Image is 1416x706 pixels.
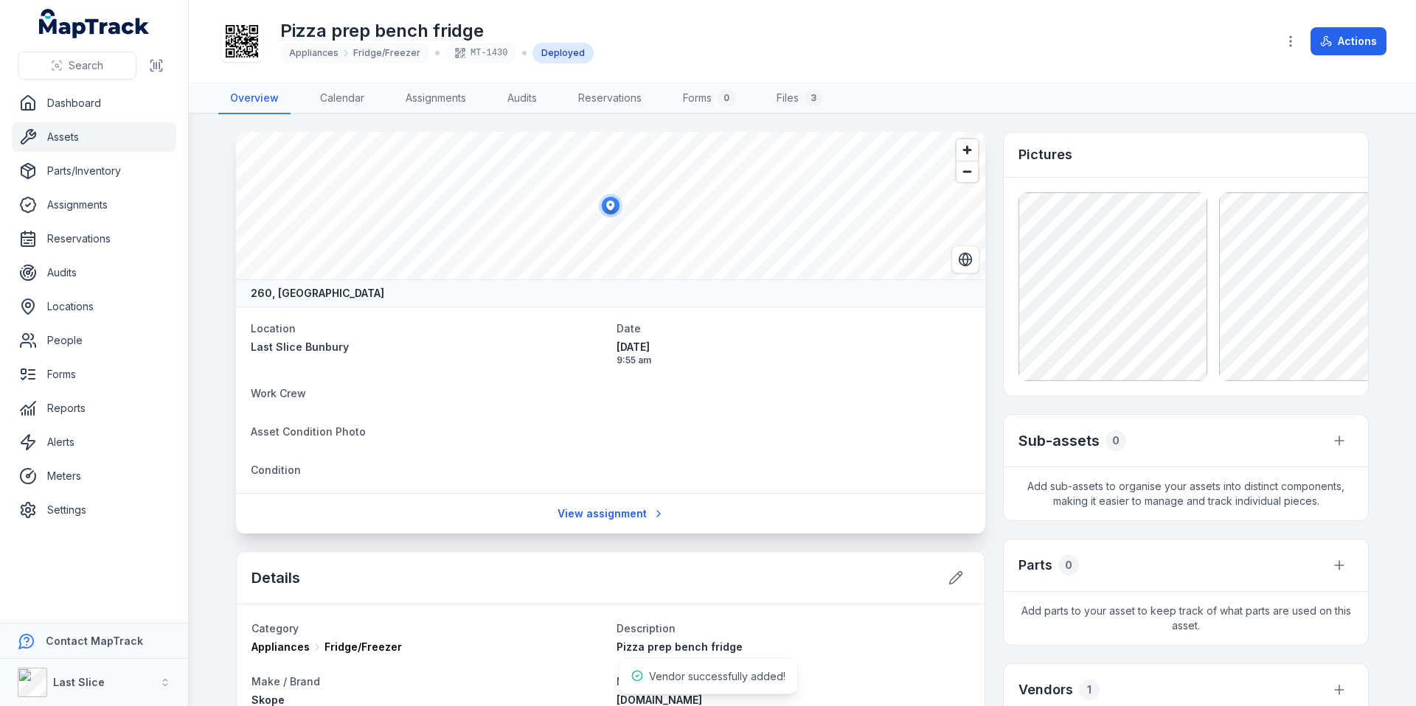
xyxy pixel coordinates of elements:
[39,9,150,38] a: MapTrack
[1018,430,1100,451] h2: Sub-assets
[1058,555,1079,576] div: 0
[1079,679,1100,700] div: 1
[251,340,605,354] a: Last Slice Bunbury
[251,425,366,438] span: Asset Condition Photo
[566,83,653,114] a: Reservations
[649,670,785,682] span: Vendor successfully added!
[617,340,971,354] span: [DATE]
[12,224,176,254] a: Reservations
[957,161,978,182] button: Zoom out
[12,292,176,321] a: Locations
[280,19,594,43] h1: Pizza prep bench fridge
[251,622,299,635] span: Category
[251,567,300,588] h2: Details
[251,464,301,476] span: Condition
[718,89,735,107] div: 0
[12,88,176,118] a: Dashboard
[18,52,136,80] button: Search
[1018,555,1052,576] h3: Parts
[617,640,743,653] span: Pizza prep bench fridge
[12,360,176,389] a: Forms
[12,461,176,491] a: Meters
[251,640,310,654] span: Appliances
[53,676,105,688] strong: Last Slice
[236,132,985,279] canvas: Map
[1004,467,1368,520] span: Add sub-assets to organise your assets into distinct components, making it easier to manage and t...
[617,322,641,335] span: Date
[805,89,822,107] div: 3
[12,326,176,355] a: People
[617,622,676,635] span: Description
[12,122,176,152] a: Assets
[12,495,176,525] a: Settings
[12,258,176,287] a: Audits
[671,83,747,114] a: Forms0
[496,83,549,114] a: Audits
[1004,592,1368,645] span: Add parts to your asset to keep track of what parts are used on this asset.
[251,322,296,335] span: Location
[289,47,339,59] span: Appliances
[1018,144,1072,165] h3: Pictures
[353,47,420,59] span: Fridge/Freezer
[251,340,349,353] span: Last Slice Bunbury
[532,43,594,63] div: Deployed
[1106,430,1126,451] div: 0
[1311,27,1386,55] button: Actions
[617,693,702,706] span: [DOMAIN_NAME]
[445,43,516,63] div: MT-1430
[69,58,103,73] span: Search
[251,387,306,399] span: Work Crew
[218,83,291,114] a: Overview
[548,500,674,528] a: View assignment
[251,286,384,301] strong: 260, [GEOGRAPHIC_DATA]
[46,635,143,647] strong: Contact MapTrack
[617,675,649,688] span: Model
[617,340,971,366] time: 10/10/2025, 9:55:46 am
[394,83,478,114] a: Assignments
[617,354,971,366] span: 9:55 am
[251,675,320,688] span: Make / Brand
[1018,679,1073,700] h3: Vendors
[251,693,285,706] span: Skope
[12,190,176,220] a: Assignments
[12,156,176,186] a: Parts/Inventory
[324,640,402,654] span: Fridge/Freezer
[765,83,834,114] a: Files3
[12,427,176,457] a: Alerts
[951,245,979,273] button: Switch to Satellite View
[308,83,376,114] a: Calendar
[12,394,176,423] a: Reports
[957,139,978,161] button: Zoom in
